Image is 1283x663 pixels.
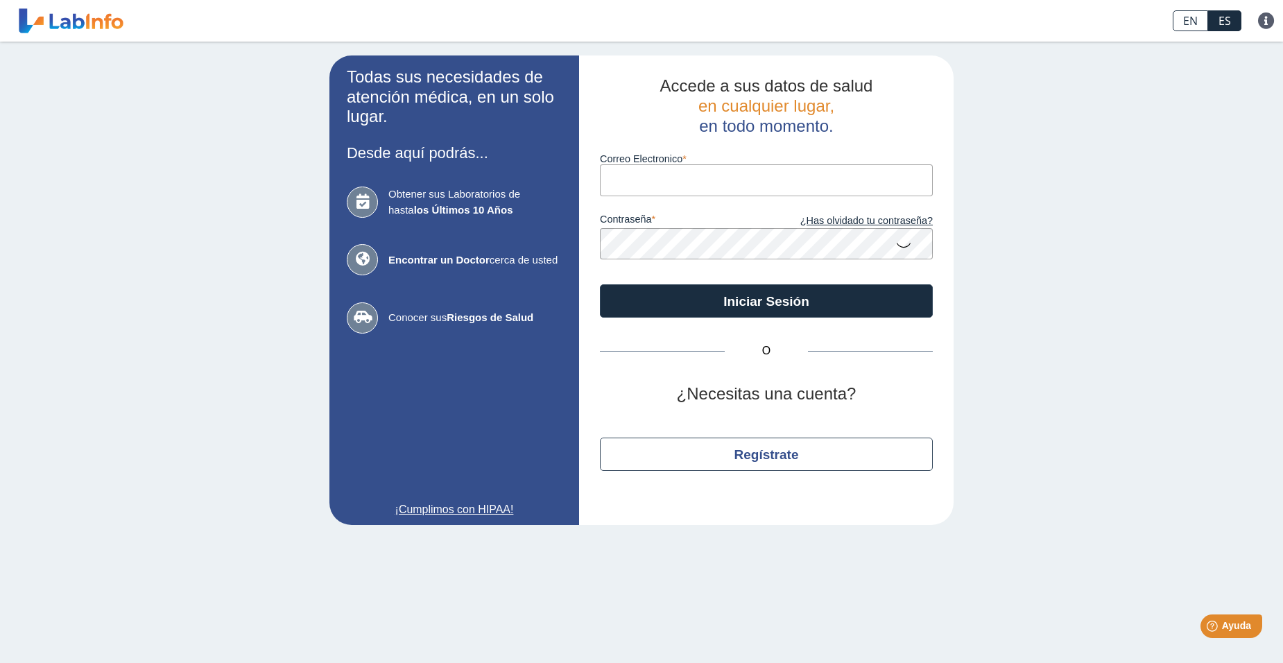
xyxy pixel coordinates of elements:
[660,76,873,95] span: Accede a sus datos de salud
[600,438,933,471] button: Regístrate
[347,67,562,127] h2: Todas sus necesidades de atención médica, en un solo lugar.
[766,214,933,229] a: ¿Has olvidado tu contraseña?
[600,153,933,164] label: Correo Electronico
[600,384,933,404] h2: ¿Necesitas una cuenta?
[1173,10,1208,31] a: EN
[447,311,533,323] b: Riesgos de Salud
[347,501,562,518] a: ¡Cumplimos con HIPAA!
[1160,609,1268,648] iframe: Help widget launcher
[388,254,490,266] b: Encontrar un Doctor
[388,187,562,218] span: Obtener sus Laboratorios de hasta
[347,144,562,162] h3: Desde aquí podrás...
[414,204,513,216] b: los Últimos 10 Años
[725,343,808,359] span: O
[388,252,562,268] span: cerca de usted
[699,117,833,135] span: en todo momento.
[1208,10,1241,31] a: ES
[698,96,834,115] span: en cualquier lugar,
[388,310,562,326] span: Conocer sus
[600,284,933,318] button: Iniciar Sesión
[600,214,766,229] label: contraseña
